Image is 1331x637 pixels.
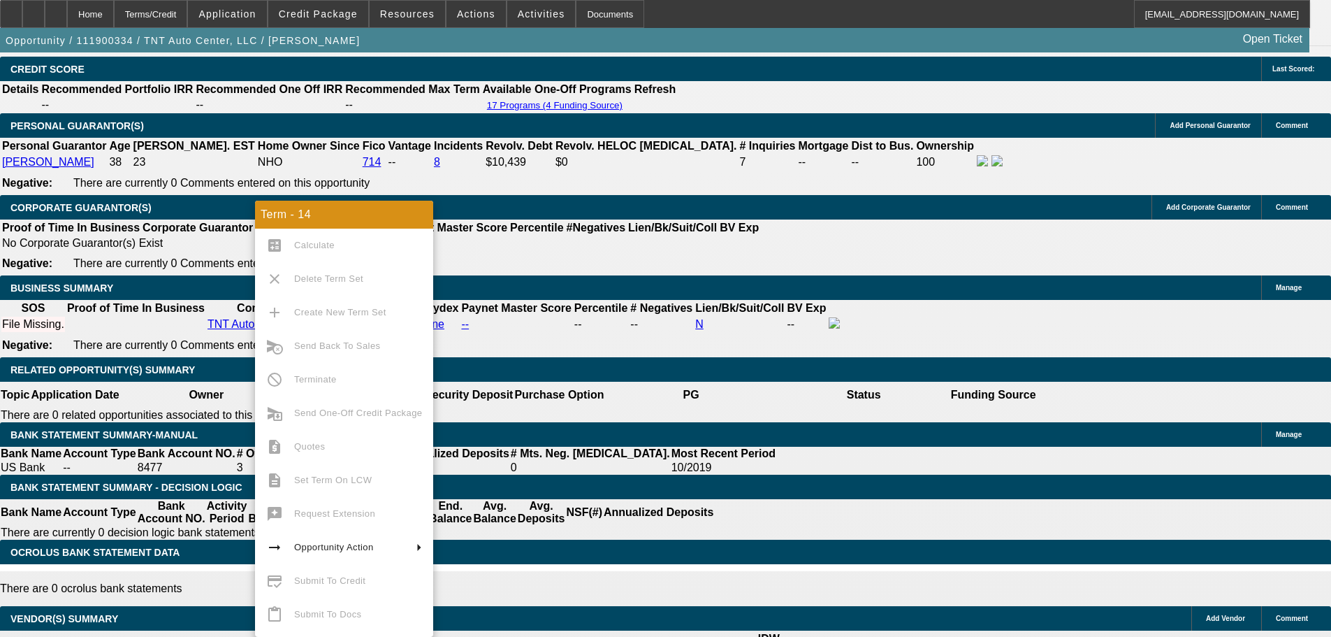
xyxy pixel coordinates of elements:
td: No Corporate Guarantor(s) Exist [1,236,765,250]
span: OCROLUS BANK STATEMENT DATA [10,547,180,558]
td: 3 [236,461,303,475]
th: Application Date [30,382,119,408]
b: Vantage [388,140,431,152]
td: $10,439 [485,155,553,170]
th: PG [604,382,777,408]
th: Purchase Option [514,382,604,408]
a: [PERSON_NAME] [2,156,94,168]
b: Percentile [574,302,627,314]
a: none [419,318,444,330]
th: # Of Periods [236,447,303,461]
span: Comment [1276,203,1308,211]
button: Credit Package [268,1,368,27]
span: Opportunity Action [294,542,374,552]
b: Mortgage [799,140,849,152]
td: 10/2019 [671,461,776,475]
b: Personal Guarantor [2,140,106,152]
a: Open Ticket [1237,27,1308,51]
b: Percentile [510,222,563,234]
span: CREDIT SCORE [10,64,85,75]
div: File Missing. [2,318,64,331]
td: 23 [133,155,256,170]
td: -- [41,98,194,112]
span: There are currently 0 Comments entered on this opportunity [73,177,370,189]
th: Account Type [62,447,137,461]
th: Recommended Portfolio IRR [41,83,194,96]
b: Ownership [916,140,974,152]
td: -- [344,98,481,112]
b: Age [109,140,130,152]
b: BV Exp [787,302,826,314]
span: Resources [380,8,435,20]
span: Add Corporate Guarantor [1166,203,1251,211]
span: BANK STATEMENT SUMMARY-MANUAL [10,429,198,441]
b: Fico [363,140,386,152]
th: Most Recent Period [671,447,776,461]
td: 8477 [137,461,236,475]
div: Term - 14 [255,201,433,229]
button: Actions [446,1,506,27]
th: Bank Account NO. [137,447,236,461]
b: Negative: [2,339,52,351]
span: RELATED OPPORTUNITY(S) SUMMARY [10,364,195,375]
span: Comment [1276,122,1308,129]
b: Paynet Master Score [398,222,507,234]
td: -- [388,155,432,170]
a: N [695,318,704,330]
b: [PERSON_NAME]. EST [133,140,255,152]
td: 38 [108,155,131,170]
span: Activities [518,8,565,20]
span: Last Scored: [1272,65,1315,73]
button: Application [188,1,266,27]
th: Activity Period [206,499,248,526]
th: Account Type [62,499,137,526]
span: CORPORATE GUARANTOR(S) [10,202,152,213]
th: SOS [1,301,65,315]
span: Add Personal Guarantor [1170,122,1251,129]
th: # Mts. Neg. [MEDICAL_DATA]. [510,447,671,461]
td: -- [195,98,343,112]
span: There are currently 0 Comments entered on this opportunity [73,339,370,351]
span: Application [198,8,256,20]
span: Manage [1276,284,1302,292]
td: -- [851,155,915,170]
span: VENDOR(S) SUMMARY [10,613,118,624]
span: Add Vendor [1206,615,1245,622]
mat-icon: arrow_right_alt [266,539,283,556]
b: Revolv. Debt [486,140,553,152]
span: There are currently 0 Comments entered on this opportunity [73,257,370,269]
span: Comment [1276,615,1308,622]
td: 0 [510,461,671,475]
td: -- [786,317,827,332]
th: Security Deposit [424,382,514,408]
th: Owner [120,382,293,408]
a: 8 [434,156,440,168]
b: Negative: [2,257,52,269]
th: Proof of Time In Business [1,221,140,235]
button: Activities [507,1,576,27]
td: -- [62,461,137,475]
b: # Negatives [630,302,692,314]
b: # Inquiries [739,140,795,152]
th: End. Balance [428,499,472,526]
th: Proof of Time In Business [66,301,205,315]
div: -- [574,318,627,331]
div: -- [630,318,692,331]
th: Details [1,83,39,96]
td: -- [798,155,850,170]
th: Funding Source [950,382,1037,408]
th: Avg. Deposits [517,499,566,526]
td: 7 [739,155,796,170]
b: BV Exp [720,222,759,234]
span: Actions [457,8,495,20]
b: Home Owner Since [258,140,360,152]
th: Beg. Balance [247,499,291,526]
img: facebook-icon.png [829,317,840,329]
th: Refresh [634,83,677,96]
b: Lien/Bk/Suit/Coll [628,222,717,234]
img: facebook-icon.png [977,155,988,166]
span: Manage [1276,431,1302,438]
th: Annualized Deposits [603,499,714,526]
td: N/A [398,461,509,475]
th: Recommended Max Term [344,83,481,96]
